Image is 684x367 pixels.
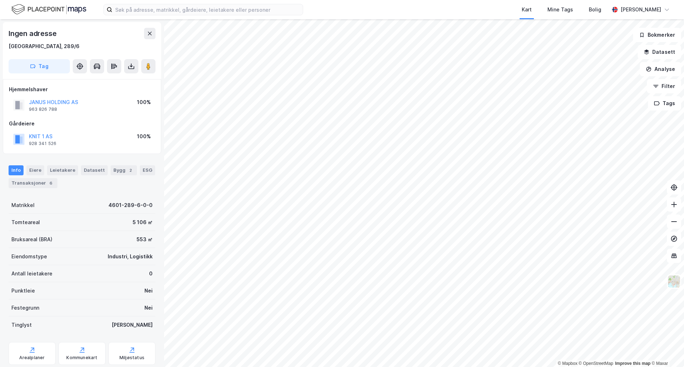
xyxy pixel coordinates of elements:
[615,361,650,366] a: Improve this map
[9,42,80,51] div: [GEOGRAPHIC_DATA], 289/6
[648,333,684,367] iframe: Chat Widget
[144,304,153,312] div: Nei
[140,165,155,175] div: ESG
[9,178,57,188] div: Transaksjoner
[11,201,35,210] div: Matrikkel
[11,304,39,312] div: Festegrunn
[47,180,55,187] div: 6
[137,235,153,244] div: 553 ㎡
[66,355,97,361] div: Kommunekart
[108,201,153,210] div: 4601-289-6-0-0
[11,235,52,244] div: Bruksareal (BRA)
[119,355,144,361] div: Miljøstatus
[621,5,661,14] div: [PERSON_NAME]
[11,321,32,329] div: Tinglyst
[26,165,44,175] div: Eiere
[9,28,58,39] div: Ingen adresse
[11,3,86,16] img: logo.f888ab2527a4732fd821a326f86c7f29.svg
[11,218,40,227] div: Tomteareal
[640,62,681,76] button: Analyse
[108,252,153,261] div: Industri, Logistikk
[667,275,681,288] img: Z
[579,361,613,366] a: OpenStreetMap
[29,141,56,146] div: 928 341 526
[19,355,45,361] div: Arealplaner
[29,107,57,112] div: 963 826 788
[558,361,577,366] a: Mapbox
[11,269,52,278] div: Antall leietakere
[648,96,681,110] button: Tags
[137,132,151,141] div: 100%
[11,252,47,261] div: Eiendomstype
[648,333,684,367] div: Kontrollprogram for chat
[81,165,108,175] div: Datasett
[522,5,532,14] div: Kart
[47,165,78,175] div: Leietakere
[589,5,601,14] div: Bolig
[9,85,155,94] div: Hjemmelshaver
[9,119,155,128] div: Gårdeiere
[633,28,681,42] button: Bokmerker
[9,59,70,73] button: Tag
[638,45,681,59] button: Datasett
[111,165,137,175] div: Bygg
[133,218,153,227] div: 5 106 ㎡
[137,98,151,107] div: 100%
[112,4,303,15] input: Søk på adresse, matrikkel, gårdeiere, leietakere eller personer
[127,167,134,174] div: 2
[547,5,573,14] div: Mine Tags
[144,286,153,295] div: Nei
[112,321,153,329] div: [PERSON_NAME]
[149,269,153,278] div: 0
[9,165,24,175] div: Info
[647,79,681,93] button: Filter
[11,286,35,295] div: Punktleie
